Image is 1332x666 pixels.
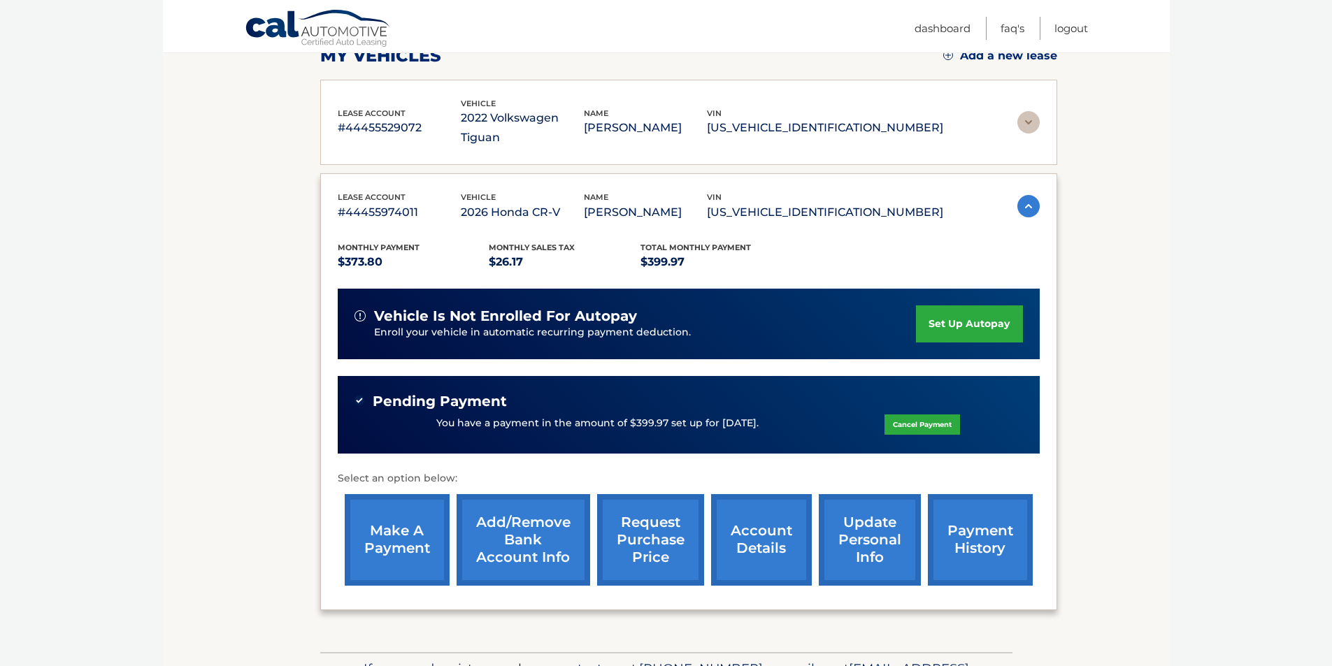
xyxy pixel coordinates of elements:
a: make a payment [345,494,450,586]
a: Cal Automotive [245,9,392,50]
img: accordion-active.svg [1017,195,1040,217]
a: set up autopay [916,305,1022,342]
p: Select an option below: [338,470,1040,487]
span: vehicle [461,192,496,202]
span: vin [707,108,722,118]
span: name [584,108,608,118]
span: Total Monthly Payment [640,242,751,252]
a: request purchase price [597,494,704,586]
img: accordion-rest.svg [1017,111,1040,133]
a: FAQ's [1001,17,1024,40]
span: lease account [338,108,406,118]
img: check-green.svg [355,396,364,405]
span: Monthly sales Tax [489,242,575,252]
a: account details [711,494,812,586]
span: Monthly Payment [338,242,420,252]
p: $399.97 [640,252,792,272]
p: [US_VEHICLE_IDENTIFICATION_NUMBER] [707,203,943,222]
h2: my vehicles [320,45,441,66]
img: alert-white.svg [355,310,366,321]
span: vehicle is not enrolled for autopay [374,307,637,325]
span: Pending Payment [373,393,507,410]
p: Enroll your vehicle in automatic recurring payment deduction. [374,325,917,340]
p: [US_VEHICLE_IDENTIFICATION_NUMBER] [707,118,943,138]
p: 2022 Volkswagen Tiguan [461,108,584,147]
span: vin [707,192,722,202]
p: You have a payment in the amount of $399.97 set up for [DATE]. [436,416,759,431]
a: Logout [1054,17,1088,40]
p: [PERSON_NAME] [584,118,707,138]
a: Dashboard [915,17,971,40]
p: [PERSON_NAME] [584,203,707,222]
span: vehicle [461,99,496,108]
span: lease account [338,192,406,202]
a: Cancel Payment [885,414,960,435]
p: #44455974011 [338,203,461,222]
p: #44455529072 [338,118,461,138]
p: $26.17 [489,252,640,272]
a: Add/Remove bank account info [457,494,590,586]
a: update personal info [819,494,921,586]
p: 2026 Honda CR-V [461,203,584,222]
p: $373.80 [338,252,489,272]
span: name [584,192,608,202]
img: add.svg [943,50,953,60]
a: Add a new lease [943,49,1057,63]
a: payment history [928,494,1033,586]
